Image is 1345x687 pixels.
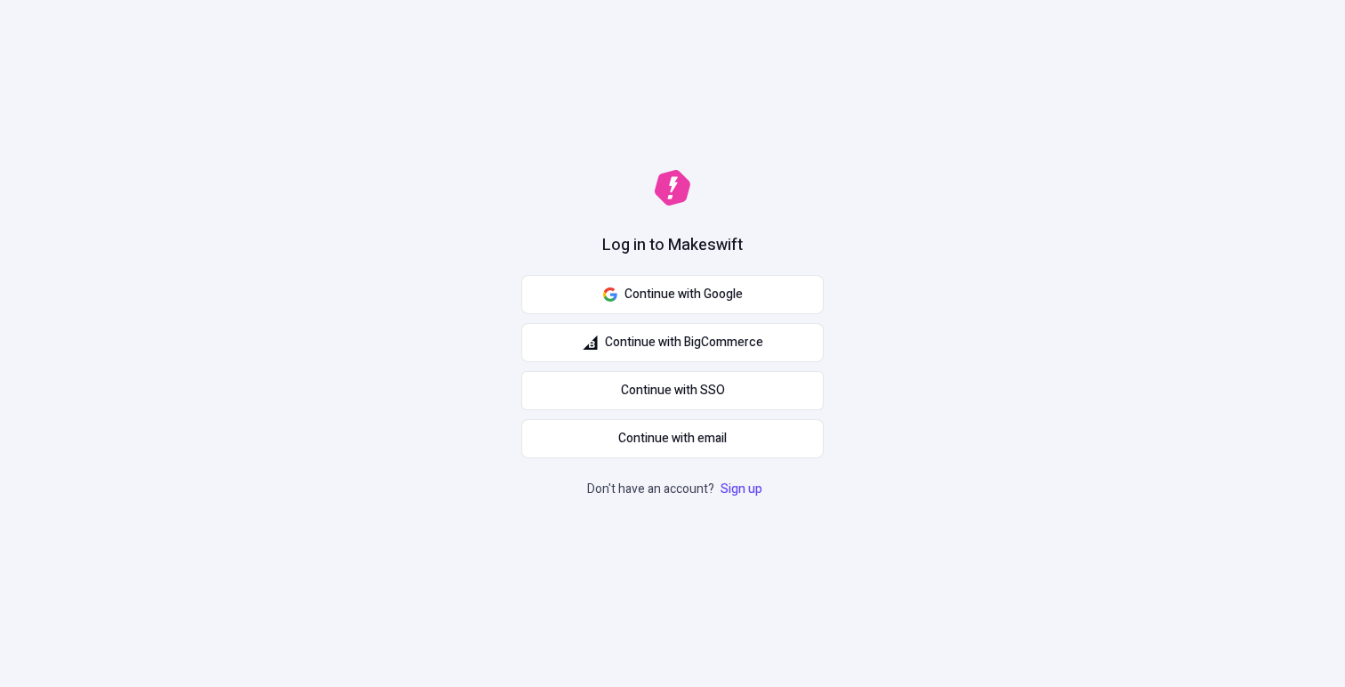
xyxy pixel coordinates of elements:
[605,333,763,352] span: Continue with BigCommerce
[521,275,824,314] button: Continue with Google
[521,419,824,458] button: Continue with email
[717,480,766,498] a: Sign up
[521,371,824,410] a: Continue with SSO
[624,285,743,304] span: Continue with Google
[618,429,727,449] span: Continue with email
[602,234,743,257] h1: Log in to Makeswift
[521,323,824,362] button: Continue with BigCommerce
[587,480,766,499] p: Don't have an account?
